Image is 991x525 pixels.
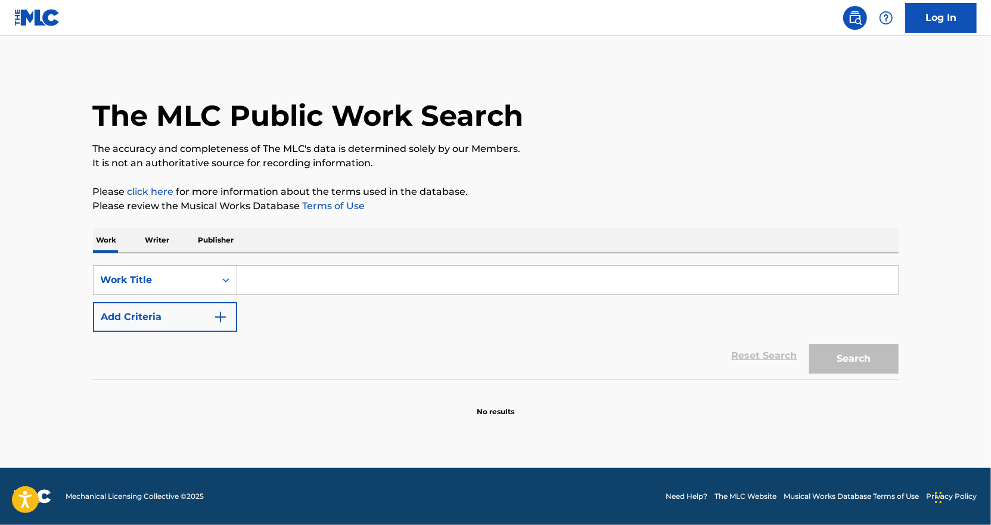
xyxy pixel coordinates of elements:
button: Add Criteria [93,302,237,332]
p: Please for more information about the terms used in the database. [93,185,899,199]
p: Writer [142,228,173,253]
div: Work Title [101,273,208,287]
p: Publisher [195,228,238,253]
a: click here [128,186,174,197]
p: No results [477,392,514,417]
img: help [879,11,893,25]
iframe: Chat Widget [931,468,991,525]
img: 9d2ae6d4665cec9f34b9.svg [213,310,228,324]
p: Work [93,228,120,253]
a: Need Help? [666,491,707,502]
img: search [848,11,862,25]
img: logo [14,489,51,504]
a: Musical Works Database Terms of Use [784,491,919,502]
img: MLC Logo [14,9,60,26]
a: Log In [905,3,977,33]
span: Mechanical Licensing Collective © 2025 [66,491,204,502]
div: Help [874,6,898,30]
p: The accuracy and completeness of The MLC's data is determined solely by our Members. [93,142,899,156]
a: Public Search [843,6,867,30]
p: It is not an authoritative source for recording information. [93,156,899,170]
p: Please review the Musical Works Database [93,199,899,213]
div: Drag [935,480,942,515]
form: Search Form [93,265,899,380]
a: Terms of Use [300,200,365,212]
a: Privacy Policy [926,491,977,502]
a: The MLC Website [714,491,776,502]
h1: The MLC Public Work Search [93,98,524,133]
